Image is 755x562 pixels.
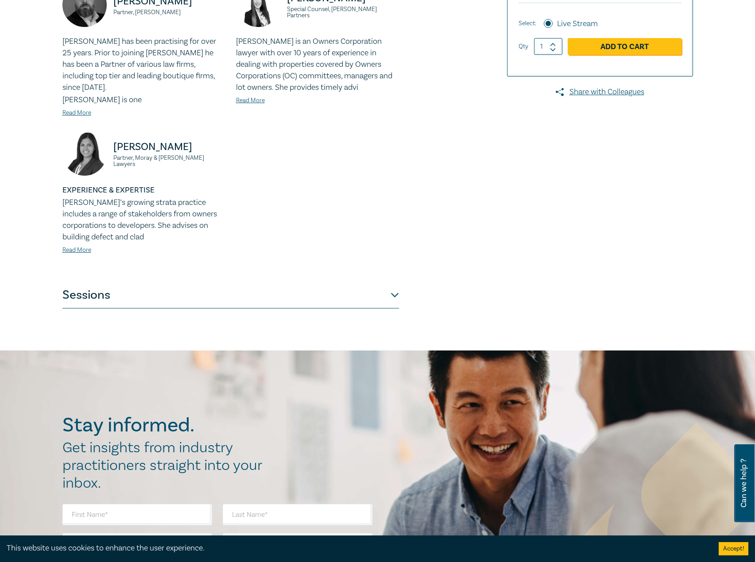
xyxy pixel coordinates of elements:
strong: EXPERIENCE & EXPERTISE [62,185,155,195]
input: Last Name* [223,504,372,525]
a: Share with Colleagues [507,86,693,98]
h2: Stay informed. [62,414,271,437]
input: First Name* [62,504,212,525]
small: Special Counsel, [PERSON_NAME] Partners [287,6,399,19]
span: Select: [519,19,536,28]
p: [PERSON_NAME] has been practising for over 25 years. Prior to joining [PERSON_NAME] he has been a... [62,36,225,93]
p: [PERSON_NAME]’s growing strata practice includes a range of stakeholders from owners corporations... [62,197,225,243]
p: [PERSON_NAME] is one [62,94,225,106]
input: Organisation [223,533,372,554]
img: https://s3.ap-southeast-2.amazonaws.com/leo-cussen-store-production-content/Contacts/Fabienne%20L... [62,131,107,176]
span: Can we help ? [740,450,748,517]
p: [PERSON_NAME] [113,140,225,154]
small: Partner, Moray & [PERSON_NAME] Lawyers [113,155,225,167]
input: 1 [534,38,562,55]
a: Read More [62,109,91,117]
button: Sessions [62,282,399,308]
button: Accept cookies [719,542,748,555]
input: Email Address* [62,533,212,554]
div: This website uses cookies to enhance the user experience. [7,543,705,554]
label: Qty [519,42,528,51]
h2: Get insights from industry practitioners straight into your inbox. [62,439,271,492]
a: Read More [236,96,265,104]
a: Add to Cart [568,38,681,55]
label: Live Stream [557,18,598,30]
p: [PERSON_NAME] is an Owners Corporation lawyer with over 10 years of experience in dealing with pr... [236,36,399,93]
small: Partner, [PERSON_NAME] [113,9,225,15]
a: Read More [62,246,91,254]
